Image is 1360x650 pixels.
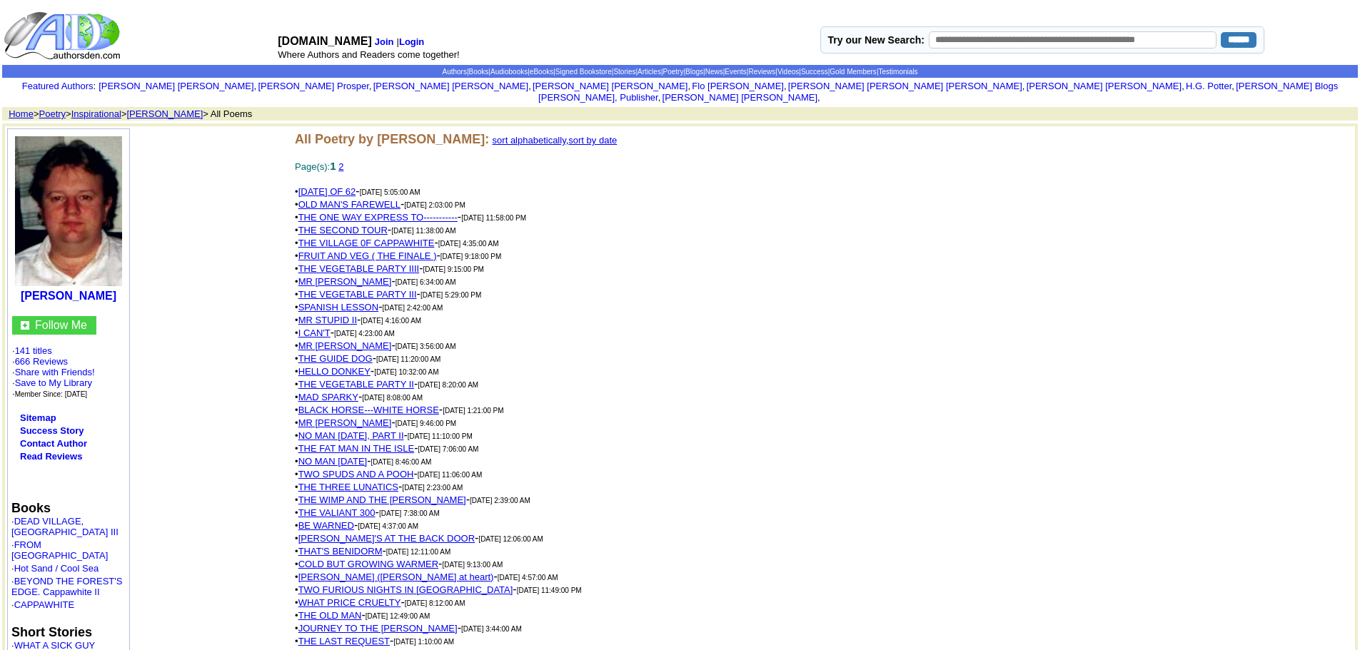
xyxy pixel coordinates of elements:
img: shim.gif [11,561,12,563]
a: [PERSON_NAME] [PERSON_NAME] [99,81,253,91]
font: • [295,250,436,261]
img: shim.gif [11,537,12,539]
a: HELLO DONKEY [298,366,371,377]
a: [PERSON_NAME] ([PERSON_NAME] at heart) [298,572,494,582]
font: | [397,36,427,47]
a: Featured Authors [22,81,94,91]
a: Reviews [748,68,775,76]
a: TWO SPUDS AND A POOH [298,469,414,479]
a: Sitemap [20,412,56,423]
b: Short Stories [11,625,92,639]
a: THE WIMP AND THE [PERSON_NAME] [298,494,466,505]
a: [PERSON_NAME] Prosper [258,81,368,91]
font: • [295,315,357,325]
span: | | | | | | | | | | | | | | | [442,68,917,76]
font: i [690,83,692,91]
font: • [295,584,513,595]
font: [DATE] 4:16:00 AM [361,317,421,325]
a: WHAT PRICE CRUELTY [298,597,401,608]
a: Join [375,36,394,47]
a: THE FAT MAN IN THE ISLE [298,443,415,454]
font: [DATE] 8:46:00 AM [371,458,432,466]
a: THE VEGETABLE PARTY III [298,289,417,300]
font: > > > > All Poems [4,108,252,119]
font: i [371,83,373,91]
img: shim.gif [11,574,12,576]
font: [DATE] 4:37:00 AM [358,522,418,530]
font: [DATE] 9:18:00 PM [440,253,501,260]
font: · [11,539,108,561]
a: Flo [PERSON_NAME] [692,81,784,91]
font: [DOMAIN_NAME] [278,35,372,47]
a: Blogs [685,68,703,76]
font: • [295,289,416,300]
a: [PERSON_NAME] [PERSON_NAME] [533,81,687,91]
font: [DATE] 3:56:00 AM [396,342,456,350]
a: THAT'S BENIDORM [298,546,383,557]
a: THE SECOND TOUR [298,225,388,235]
font: • [295,572,493,582]
a: Authors [442,68,466,76]
font: • [295,379,414,390]
font: [DATE] 8:20:00 AM [418,381,478,389]
a: [PERSON_NAME] [21,290,116,302]
font: [DATE] 2:39:00 AM [470,497,530,504]
label: Try our New Search: [828,34,925,46]
a: Read Reviews [20,451,82,462]
a: TWO FURIOUS NIGHTS IN [GEOGRAPHIC_DATA] [298,584,513,595]
img: shim.gif [11,610,12,612]
font: i [660,94,662,102]
a: NO MAN [DATE], PART II [298,430,404,441]
a: Audiobooks [490,68,528,76]
a: Stories [613,68,635,76]
a: 2 [338,161,343,172]
font: [DATE] 7:38:00 AM [379,509,440,517]
a: Save to My Library [15,377,92,388]
font: [DATE] 11:20:00 AM [376,355,440,363]
font: i [1024,83,1026,91]
font: i [1184,83,1186,91]
a: SPANISH LESSON [298,302,378,313]
a: BLACK HORSE---WHITE HORSE [298,405,439,415]
font: • [295,225,388,235]
font: • [295,212,458,223]
font: · [11,576,122,597]
font: Where Authors and Readers come together! [278,49,459,60]
a: MR [PERSON_NAME] [298,340,392,351]
a: Success Story [20,425,84,436]
font: [DATE] 5:29:00 PM [420,291,481,299]
font: : [22,81,96,91]
font: • [295,456,367,467]
img: gc.jpg [21,321,29,330]
a: [PERSON_NAME] [PERSON_NAME] [663,92,817,103]
a: CAPPAWHITE [14,599,75,610]
a: BE WARNED [298,520,354,531]
a: FROM [GEOGRAPHIC_DATA] [11,539,108,561]
a: THE VEGETABLE PARTY IIII [298,263,420,274]
font: • [295,276,391,287]
a: Signed Bookstore [555,68,612,76]
a: Contact Author [20,438,87,449]
img: 57051.jpg [15,136,122,286]
img: logo_ad.gif [4,11,124,61]
font: • [295,559,438,569]
font: • [295,546,382,557]
font: [DATE] 8:08:00 AM [362,394,423,402]
a: Login [399,36,424,47]
font: [DATE] 4:57:00 AM [498,574,558,582]
font: [DATE] 2:03:00 PM [404,201,465,209]
a: OLD MAN'S FAREWELL [298,199,401,210]
b: Books [11,501,51,515]
font: • [295,392,358,402]
a: THE THREE LUNATICS [298,482,398,492]
a: BEYOND THE FOREST'S EDGE. Cappawhite II [11,576,122,597]
font: i [256,83,258,91]
a: [PERSON_NAME] Blogs [PERSON_NAME], Publisher [538,81,1338,103]
font: [DATE] 1:21:00 PM [443,407,503,415]
font: • [295,238,434,248]
a: THE ONE WAY EXPRESS TO----------- [298,212,458,223]
font: • [295,199,401,210]
font: [DATE] 11:06:00 AM [418,471,482,479]
a: THE OLD MAN [298,610,362,621]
